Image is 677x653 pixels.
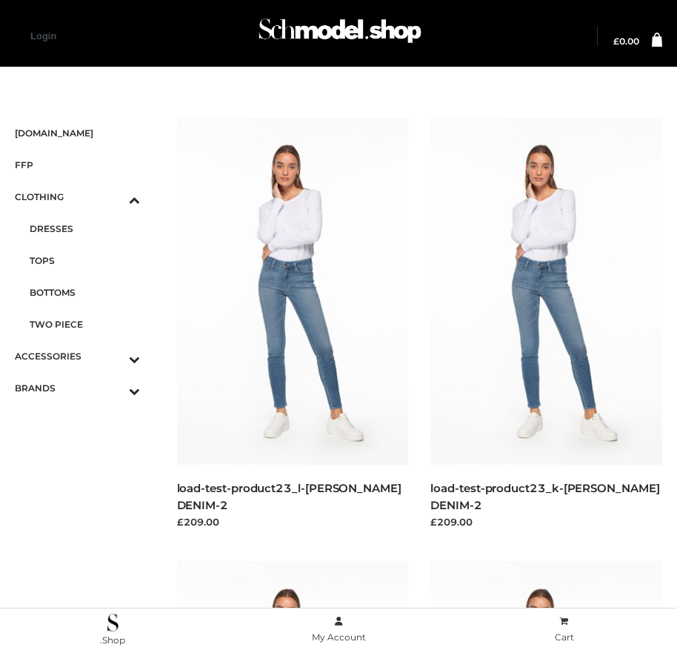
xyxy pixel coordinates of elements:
[15,181,140,213] a: CLOTHINGToggle Submenu
[226,613,452,646] a: My Account
[15,372,140,404] a: BRANDSToggle Submenu
[15,117,140,149] a: [DOMAIN_NAME]
[613,36,639,47] bdi: 0.00
[252,13,425,61] a: Schmodel Admin 964
[107,614,119,632] img: .Shop
[430,514,662,529] div: £209.00
[30,245,140,276] a: TOPS
[430,481,659,512] a: load-test-product23_k-[PERSON_NAME] DENIM-2
[100,634,125,646] span: .Shop
[88,181,140,213] button: Toggle Submenu
[30,30,56,42] a: Login
[312,632,366,643] span: My Account
[30,213,140,245] a: DRESSES
[30,316,140,333] span: TWO PIECE
[30,252,140,269] span: TOPS
[177,481,401,512] a: load-test-product23_l-[PERSON_NAME] DENIM-2
[88,340,140,372] button: Toggle Submenu
[15,156,140,173] span: FFP
[177,514,409,529] div: £209.00
[15,340,140,372] a: ACCESSORIESToggle Submenu
[15,379,140,397] span: BRANDS
[555,632,574,643] span: Cart
[30,284,140,301] span: BOTTOMS
[255,8,425,61] img: Schmodel Admin 964
[613,36,619,47] span: £
[451,613,677,646] a: Cart
[30,276,140,308] a: BOTTOMS
[30,220,140,237] span: DRESSES
[30,308,140,340] a: TWO PIECE
[613,37,639,46] a: £0.00
[15,125,140,142] span: [DOMAIN_NAME]
[15,149,140,181] a: FFP
[88,372,140,404] button: Toggle Submenu
[15,188,140,205] span: CLOTHING
[15,348,140,365] span: ACCESSORIES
